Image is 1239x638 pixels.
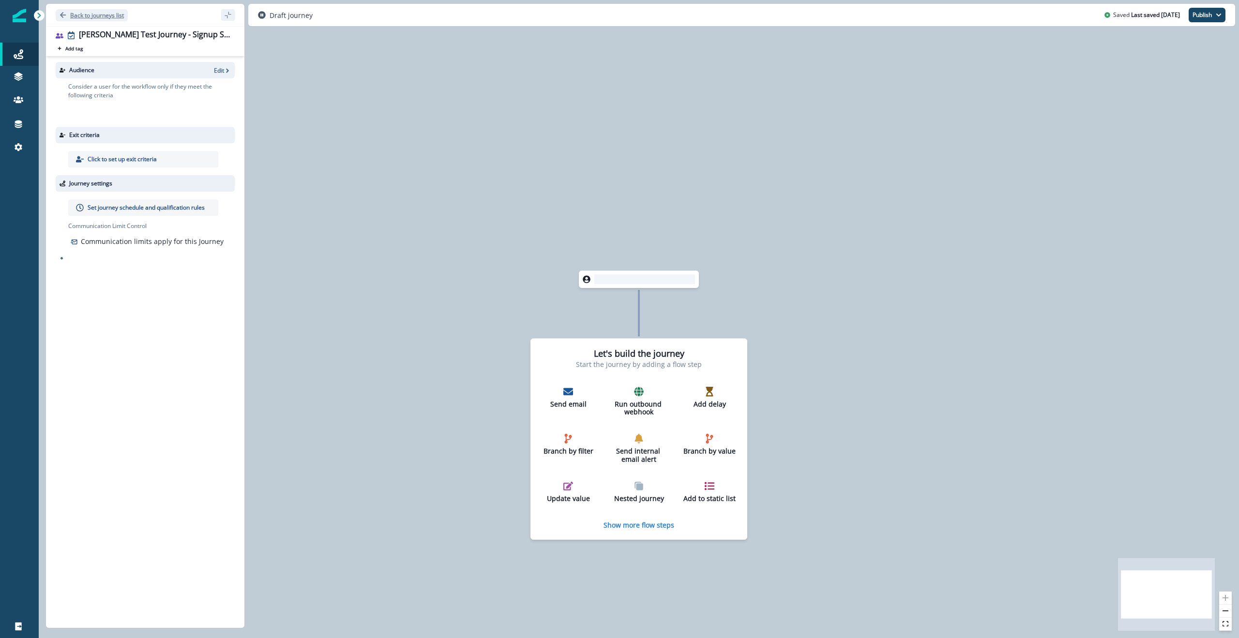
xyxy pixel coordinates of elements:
div: [PERSON_NAME] Test Journey - Signup Success org module [79,30,231,41]
button: Nested journey [608,477,669,507]
p: Communication limits apply for this Journey [81,236,224,246]
button: sidebar collapse toggle [221,9,235,21]
button: Branch by filter [538,430,599,459]
p: Click to set up exit criteria [88,155,157,164]
p: Branch by value [683,447,736,456]
p: Update value [542,495,595,503]
button: zoom out [1219,605,1232,618]
p: Branch by filter [542,447,595,456]
p: Start the journey by adding a flow step [576,359,702,369]
p: Consider a user for the workflow only if they meet the following criteria [68,82,235,100]
button: fit view [1219,618,1232,631]
p: Exit criteria [69,131,100,139]
p: Communication Limit Control [68,222,235,230]
p: Edit [214,66,224,75]
p: Send internal email alert [612,447,665,464]
p: Last saved [DATE] [1131,11,1180,19]
p: Send email [542,400,595,409]
button: Update value [538,477,599,507]
h2: Let's build the journey [594,349,684,359]
p: Add to static list [683,495,736,503]
button: Branch by value [679,430,740,459]
button: Add to static list [679,477,740,507]
div: Let's build the journeyStart the journey by adding a flow stepSend emailRun outbound webhookAdd d... [530,338,747,540]
p: Run outbound webhook [612,400,665,417]
p: Saved [1113,11,1130,19]
button: Edit [214,66,231,75]
p: Audience [69,66,94,75]
button: Show more flow steps [604,520,674,530]
button: Run outbound webhook [608,383,669,421]
button: Publish [1189,8,1225,22]
button: Add tag [56,45,85,52]
p: Add tag [65,46,83,51]
button: Add delay [679,383,740,412]
p: Back to journeys list [70,11,124,19]
button: Send internal email alert [608,430,669,468]
img: Inflection [13,9,26,22]
button: Send email [538,383,599,412]
p: Add delay [683,400,736,409]
p: Draft journey [270,10,313,20]
p: Set journey schedule and qualification rules [88,203,205,212]
p: Nested journey [612,495,665,503]
p: Journey settings [69,179,112,188]
button: Go back [56,9,128,21]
